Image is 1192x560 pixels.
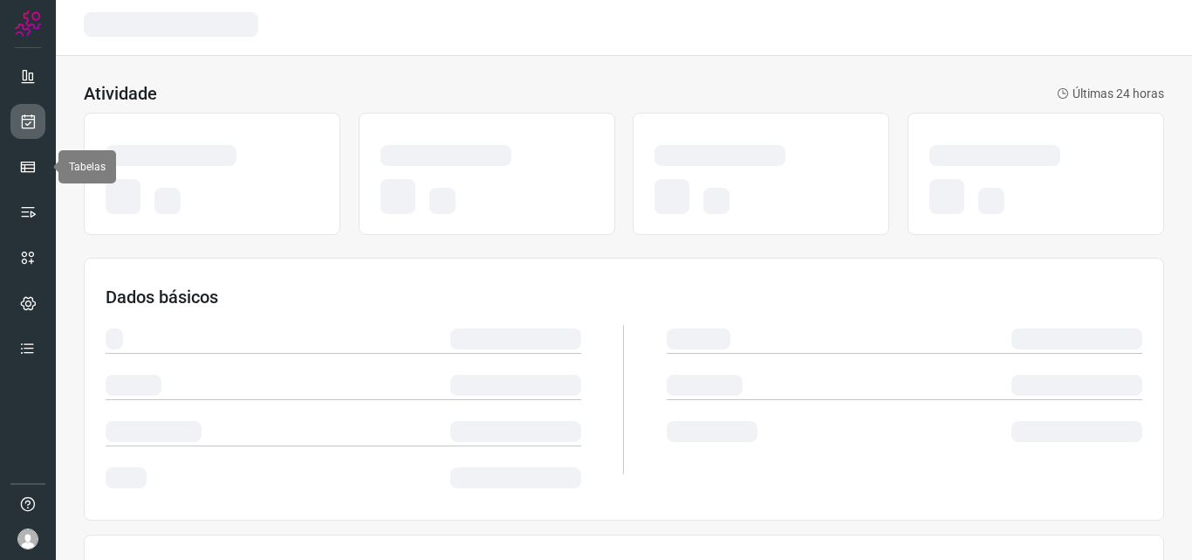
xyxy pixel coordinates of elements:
span: Tabelas [69,161,106,173]
img: avatar-user-boy.jpg [17,529,38,550]
p: Últimas 24 horas [1057,85,1164,103]
h3: Dados básicos [106,287,1142,308]
h3: Atividade [84,83,157,104]
img: Logo [15,10,41,37]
